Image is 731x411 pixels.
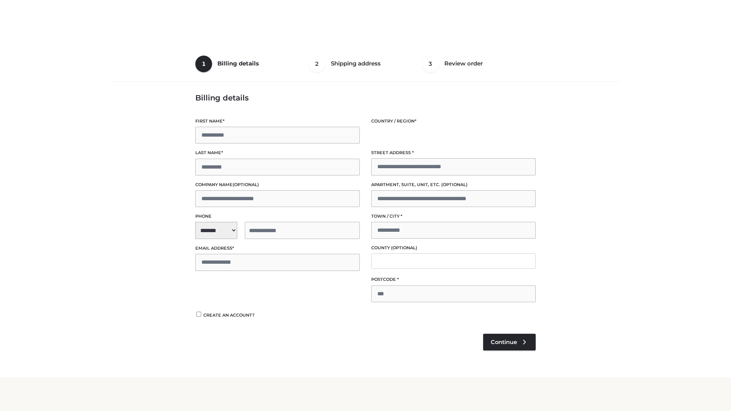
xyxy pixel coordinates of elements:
[195,149,360,156] label: Last name
[371,118,536,125] label: Country / Region
[195,213,360,220] label: Phone
[195,245,360,252] label: Email address
[371,276,536,283] label: Postcode
[391,245,417,250] span: (optional)
[491,339,517,346] span: Continue
[195,118,360,125] label: First name
[371,181,536,188] label: Apartment, suite, unit, etc.
[195,93,536,102] h3: Billing details
[371,213,536,220] label: Town / City
[371,149,536,156] label: Street address
[441,182,468,187] span: (optional)
[371,244,536,252] label: County
[483,334,536,350] a: Continue
[203,312,255,318] span: Create an account?
[195,181,360,188] label: Company name
[233,182,259,187] span: (optional)
[195,312,202,317] input: Create an account?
